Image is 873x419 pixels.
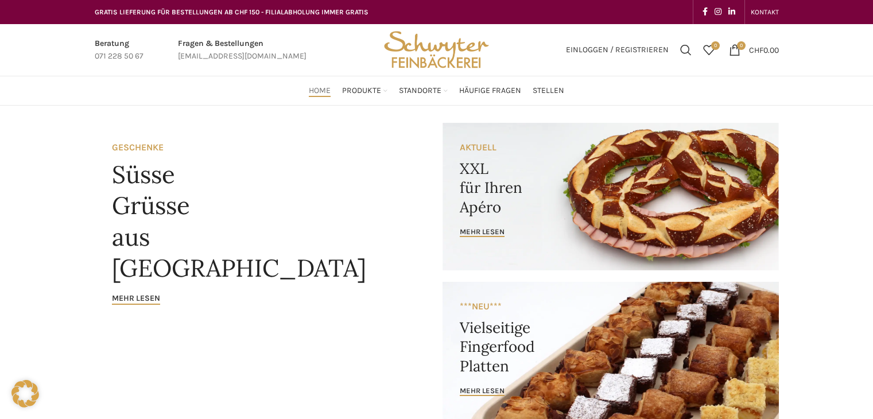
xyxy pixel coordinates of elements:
a: 0 [697,38,720,61]
span: Einloggen / Registrieren [566,46,669,54]
a: Infobox link [178,37,306,63]
span: CHF [749,45,763,55]
a: Facebook social link [699,4,711,20]
a: Produkte [342,79,387,102]
div: Meine Wunschliste [697,38,720,61]
img: Bäckerei Schwyter [380,24,492,76]
div: Main navigation [89,79,785,102]
bdi: 0.00 [749,45,779,55]
a: Infobox link [95,37,143,63]
span: Häufige Fragen [459,86,521,96]
span: Stellen [533,86,564,96]
span: GRATIS LIEFERUNG FÜR BESTELLUNGEN AB CHF 150 - FILIALABHOLUNG IMMER GRATIS [95,8,368,16]
a: KONTAKT [751,1,779,24]
a: Einloggen / Registrieren [560,38,674,61]
span: Produkte [342,86,381,96]
a: Instagram social link [711,4,725,20]
a: Linkedin social link [725,4,739,20]
a: Home [309,79,331,102]
a: Suchen [674,38,697,61]
a: Banner link [443,123,779,270]
a: 0 CHF0.00 [723,38,785,61]
span: Home [309,86,331,96]
span: 0 [711,41,720,50]
span: Standorte [399,86,441,96]
a: Standorte [399,79,448,102]
span: KONTAKT [751,8,779,16]
a: Häufige Fragen [459,79,521,102]
span: 0 [737,41,746,50]
a: Site logo [380,44,492,54]
a: Stellen [533,79,564,102]
div: Secondary navigation [745,1,785,24]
